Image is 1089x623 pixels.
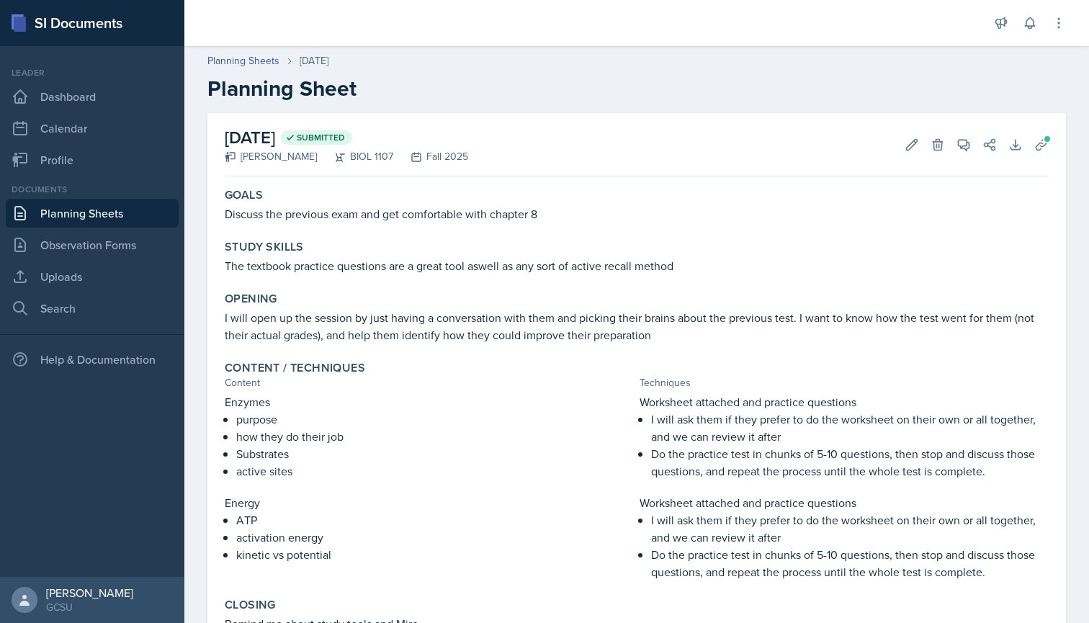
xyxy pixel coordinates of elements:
div: Leader [6,66,179,79]
span: Submitted [297,132,345,143]
a: Planning Sheets [207,53,279,68]
p: active sites [236,462,634,480]
div: [PERSON_NAME] [46,586,133,600]
p: Worksheet attached and practice questions [640,393,1049,411]
div: [PERSON_NAME] [225,149,317,164]
p: ATP [236,511,634,529]
h2: [DATE] [225,125,468,151]
a: Observation Forms [6,230,179,259]
h2: Planning Sheet [207,76,1066,102]
p: kinetic vs potential [236,546,634,563]
label: Opening [225,292,277,306]
p: Discuss the previous exam and get comfortable with chapter 8 [225,205,1049,223]
p: purpose [236,411,634,428]
div: GCSU [46,600,133,614]
div: Help & Documentation [6,345,179,374]
p: Substrates [236,445,634,462]
p: I will ask them if they prefer to do the worksheet on their own or all together, and we can revie... [651,511,1049,546]
div: Content [225,375,634,390]
p: Enzymes [225,393,634,411]
label: Study Skills [225,240,304,254]
p: Do the practice test in chunks of 5-10 questions, then stop and discuss those questions, and repe... [651,546,1049,581]
a: Calendar [6,114,179,143]
p: Worksheet attached and practice questions [640,494,1049,511]
a: Dashboard [6,82,179,111]
div: BIOL 1107 [317,149,393,164]
p: Energy [225,494,634,511]
a: Planning Sheets [6,199,179,228]
label: Closing [225,598,276,612]
a: Search [6,294,179,323]
p: activation energy [236,529,634,546]
label: Goals [225,188,263,202]
p: The textbook practice questions are a great tool aswell as any sort of active recall method [225,257,1049,274]
p: I will ask them if they prefer to do the worksheet on their own or all together, and we can revie... [651,411,1049,445]
label: Content / Techniques [225,361,365,375]
a: Profile [6,145,179,174]
p: how they do their job [236,428,634,445]
div: Documents [6,183,179,196]
div: Fall 2025 [393,149,468,164]
p: I will open up the session by just having a conversation with them and picking their brains about... [225,309,1049,344]
a: Uploads [6,262,179,291]
p: Do the practice test in chunks of 5-10 questions, then stop and discuss those questions, and repe... [651,445,1049,480]
div: Techniques [640,375,1049,390]
div: [DATE] [300,53,328,68]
